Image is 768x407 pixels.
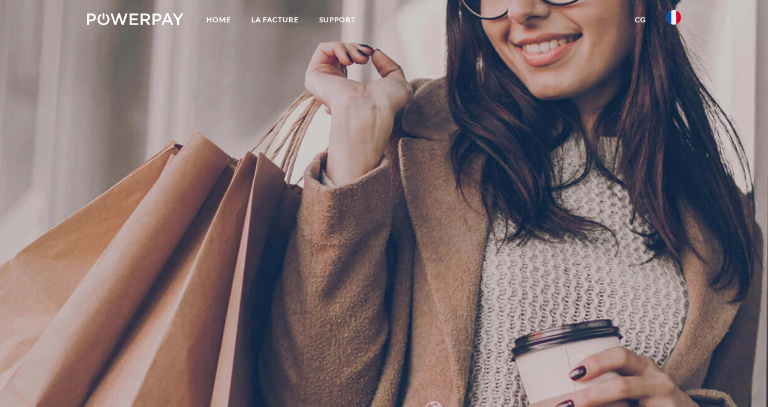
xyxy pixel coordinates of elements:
[87,13,184,25] img: logo-powerpay-white.svg
[625,9,656,31] a: CG
[241,9,309,31] a: LA FACTURE
[309,9,366,31] a: Support
[196,9,241,31] a: Home
[720,359,758,397] iframe: Bouton de lancement de la fenêtre de messagerie
[667,10,681,25] img: fr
